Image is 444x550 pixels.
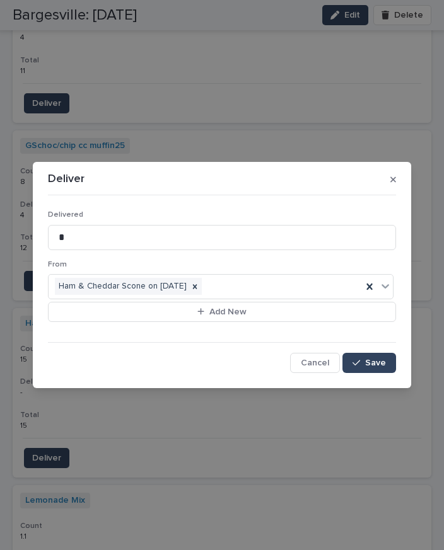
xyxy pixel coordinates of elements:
[48,211,83,219] span: Delivered
[48,173,85,186] p: Deliver
[342,353,396,373] button: Save
[48,261,67,268] span: From
[290,353,340,373] button: Cancel
[48,302,396,322] button: Add New
[209,307,247,316] span: Add New
[365,358,386,367] span: Save
[301,358,329,367] span: Cancel
[55,278,188,295] div: Ham & Cheddar Scone on [DATE]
